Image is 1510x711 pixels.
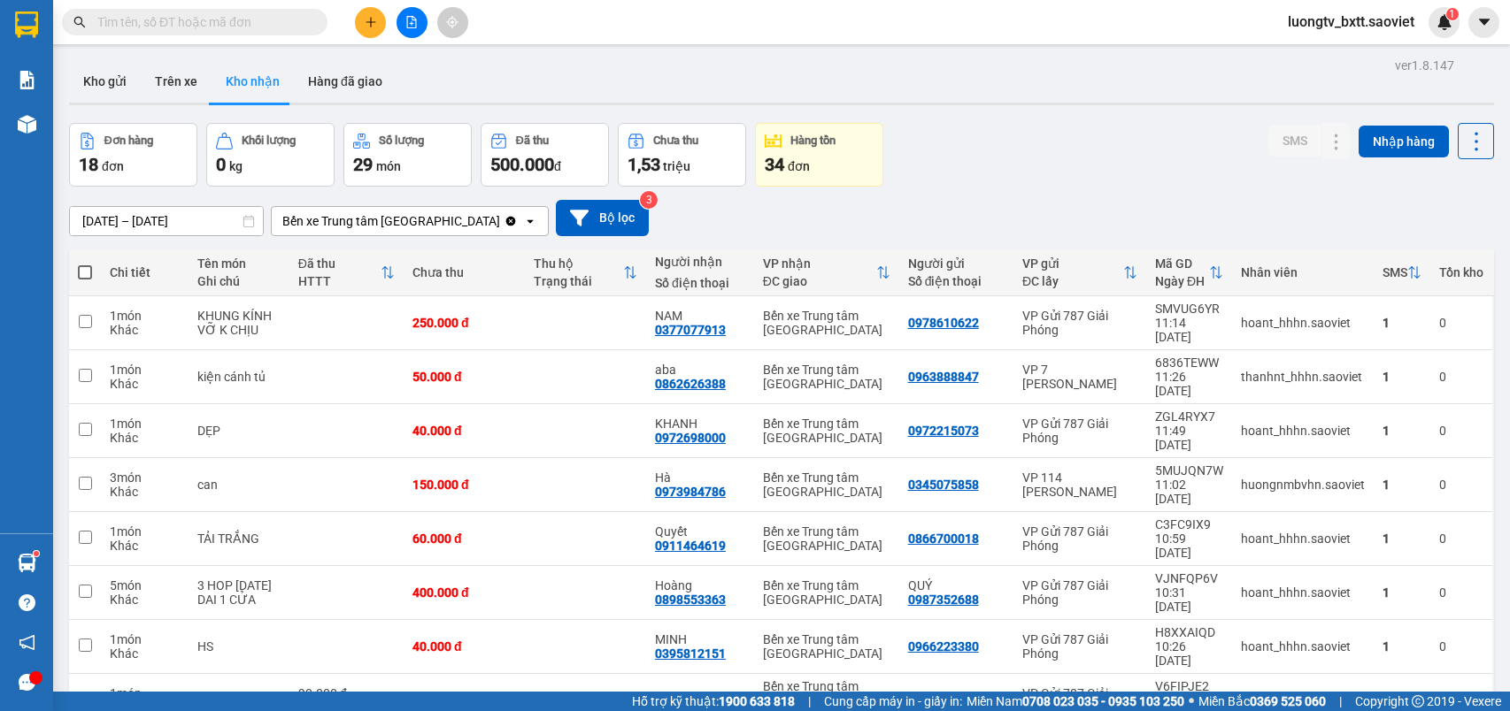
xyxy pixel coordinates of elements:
[34,551,39,556] sup: 1
[1383,316,1421,330] div: 1
[1241,478,1365,492] div: huongnmbvhn.saoviet
[110,417,180,431] div: 1 món
[655,485,726,499] div: 0973984786
[1274,11,1429,33] span: luongtv_bxtt.saoviet
[110,265,180,279] div: Chi tiết
[655,431,726,445] div: 0972698000
[1155,370,1223,398] div: 11:26 [DATE]
[73,16,86,28] span: search
[1198,692,1326,711] span: Miền Bắc
[110,578,180,592] div: 5 món
[653,134,698,147] div: Chưa thu
[523,214,537,228] svg: open
[618,123,746,187] button: Chưa thu1,53 triệu
[1022,470,1137,499] div: VP 114 [PERSON_NAME]
[655,323,726,337] div: 0377077913
[1022,524,1137,553] div: VP Gửi 787 Giải Phóng
[1439,265,1483,279] div: Tồn kho
[1155,679,1223,693] div: V6FIPJE2
[343,123,472,187] button: Số lượng29món
[1155,478,1223,506] div: 11:02 [DATE]
[412,424,516,438] div: 40.000 đ
[655,276,745,290] div: Số điện thoại
[1476,14,1492,30] span: caret-down
[1155,424,1223,452] div: 11:49 [DATE]
[655,646,726,661] div: 0395812151
[412,585,516,600] div: 400.000 đ
[1155,585,1223,614] div: 10:31 [DATE]
[1013,249,1146,296] th: Toggle SortBy
[110,485,180,499] div: Khác
[18,71,36,89] img: solution-icon
[405,16,418,28] span: file-add
[640,191,658,209] sup: 3
[655,363,745,377] div: aba
[1359,126,1449,157] button: Nhập hàng
[1241,316,1365,330] div: hoant_hhhn.saoviet
[446,16,458,28] span: aim
[1449,8,1455,20] span: 1
[69,60,141,103] button: Kho gửi
[655,309,745,323] div: NAM
[908,256,1005,271] div: Người gửi
[481,123,609,187] button: Đã thu500.000đ
[197,370,281,384] div: kiện cánh tủ
[1155,517,1223,531] div: C3FC9IX9
[412,478,516,492] div: 150.000 đ
[788,159,810,173] span: đơn
[908,639,979,654] div: 0966223380
[1439,639,1483,654] div: 0
[110,632,180,646] div: 1 món
[655,255,745,269] div: Người nhận
[632,692,795,711] span: Hỗ trợ kỹ thuật:
[763,470,890,499] div: Bến xe Trung tâm [GEOGRAPHIC_DATA]
[110,524,180,539] div: 1 món
[1241,639,1365,654] div: hoant_hhhn.saoviet
[110,592,180,607] div: Khác
[525,249,646,296] th: Toggle SortBy
[110,646,180,661] div: Khác
[110,539,180,553] div: Khác
[242,134,296,147] div: Khối lượng
[197,309,281,337] div: KHUNG KÍNH VỠ K CHỊU
[412,316,516,330] div: 250.000 đ
[1022,363,1137,391] div: VP 7 [PERSON_NAME]
[655,524,745,539] div: Quyết
[229,159,243,173] span: kg
[534,274,623,288] div: Trạng thái
[1022,274,1123,288] div: ĐC lấy
[206,123,335,187] button: Khối lượng0kg
[1437,14,1452,30] img: icon-new-feature
[1383,531,1421,546] div: 1
[554,159,561,173] span: đ
[908,274,1005,288] div: Số điện thoại
[628,154,660,175] span: 1,53
[1374,249,1430,296] th: Toggle SortBy
[1383,265,1407,279] div: SMS
[516,134,549,147] div: Đã thu
[355,7,386,38] button: plus
[1155,316,1223,344] div: 11:14 [DATE]
[1022,694,1184,708] strong: 0708 023 035 - 0935 103 250
[754,249,899,296] th: Toggle SortBy
[763,417,890,445] div: Bến xe Trung tâm [GEOGRAPHIC_DATA]
[97,12,306,32] input: Tìm tên, số ĐT hoặc mã đơn
[765,154,784,175] span: 34
[1383,370,1421,384] div: 1
[1241,370,1365,384] div: thanhnt_hhhn.saoviet
[655,632,745,646] div: MINH
[298,686,395,700] div: 90.000 đ
[1439,424,1483,438] div: 0
[763,274,876,288] div: ĐC giao
[967,692,1184,711] span: Miền Nam
[1439,585,1483,600] div: 0
[1155,463,1223,478] div: 5MUJQN7W
[763,632,890,661] div: Bến xe Trung tâm [GEOGRAPHIC_DATA]
[365,16,377,28] span: plus
[908,370,979,384] div: 0963888847
[70,207,263,235] input: Select a date range.
[412,370,516,384] div: 50.000 đ
[437,7,468,38] button: aim
[790,134,836,147] div: Hàng tồn
[197,639,281,654] div: HS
